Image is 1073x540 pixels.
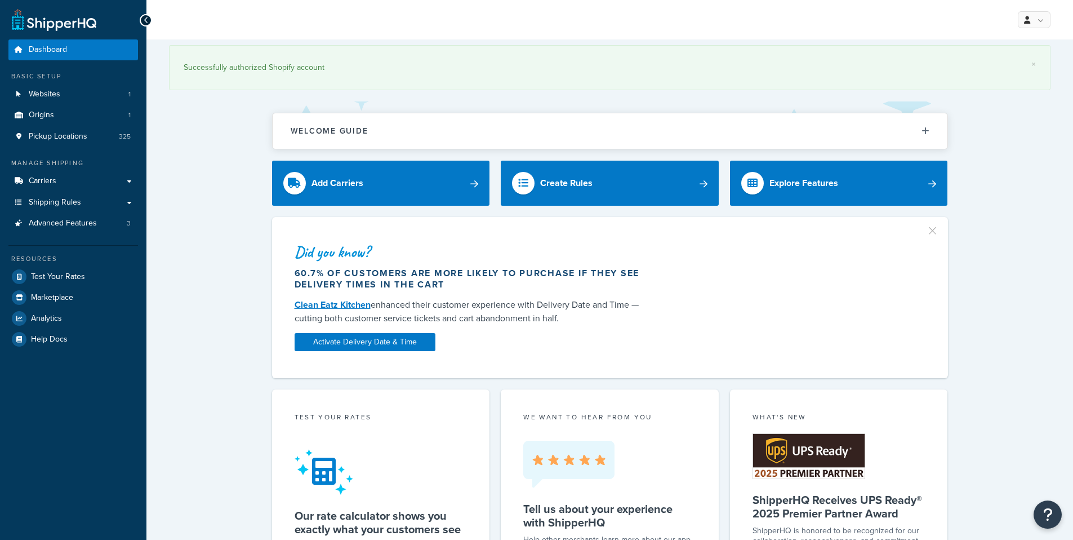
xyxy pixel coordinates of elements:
h5: Our rate calculator shows you exactly what your customers see [295,509,468,536]
button: Welcome Guide [273,113,947,149]
h2: Welcome Guide [291,127,368,135]
span: Advanced Features [29,219,97,228]
span: 1 [128,90,131,99]
span: Pickup Locations [29,132,87,141]
span: Marketplace [31,293,73,303]
li: Websites [8,84,138,105]
div: Explore Features [769,175,838,191]
div: Add Carriers [311,175,363,191]
a: Shipping Rules [8,192,138,213]
a: Dashboard [8,39,138,60]
div: Manage Shipping [8,158,138,168]
li: Pickup Locations [8,126,138,147]
a: Add Carriers [272,161,490,206]
span: Analytics [31,314,62,324]
div: Successfully authorized Shopify account [184,60,1036,76]
span: Dashboard [29,45,67,55]
h5: Tell us about your experience with ShipperHQ [523,502,696,529]
a: Test Your Rates [8,267,138,287]
a: Websites1 [8,84,138,105]
div: enhanced their customer experience with Delivery Date and Time — cutting both customer service ti... [295,298,651,325]
a: Advanced Features3 [8,213,138,234]
span: Shipping Rules [29,198,81,207]
a: Explore Features [730,161,948,206]
span: Websites [29,90,60,99]
span: 3 [127,219,131,228]
a: Activate Delivery Date & Time [295,333,435,351]
span: 325 [119,132,131,141]
div: What's New [753,412,925,425]
div: Did you know? [295,244,651,260]
a: Analytics [8,308,138,329]
a: Help Docs [8,329,138,349]
div: Test your rates [295,412,468,425]
button: Open Resource Center [1034,501,1062,529]
span: 1 [128,110,131,120]
p: we want to hear from you [523,412,696,422]
a: Pickup Locations325 [8,126,138,147]
a: Create Rules [501,161,719,206]
li: Advanced Features [8,213,138,234]
li: Origins [8,105,138,126]
h5: ShipperHQ Receives UPS Ready® 2025 Premier Partner Award [753,493,925,520]
div: Resources [8,254,138,264]
a: Marketplace [8,287,138,308]
div: Basic Setup [8,72,138,81]
a: Origins1 [8,105,138,126]
span: Carriers [29,176,56,186]
div: Create Rules [540,175,593,191]
a: Clean Eatz Kitchen [295,298,371,311]
span: Help Docs [31,335,68,344]
a: Carriers [8,171,138,192]
div: 60.7% of customers are more likely to purchase if they see delivery times in the cart [295,268,651,290]
span: Origins [29,110,54,120]
span: Test Your Rates [31,272,85,282]
a: × [1031,60,1036,69]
